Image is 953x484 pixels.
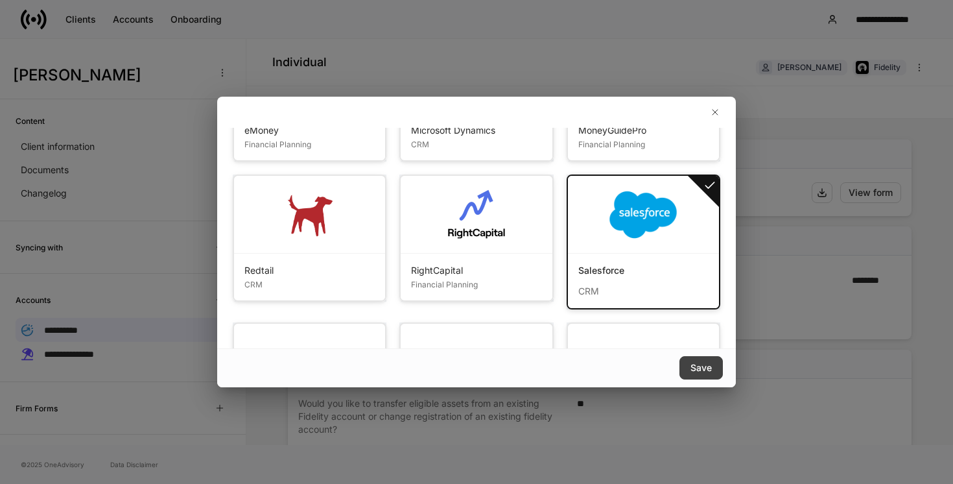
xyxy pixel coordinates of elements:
input: Salesforce logoSalesforceCRM [567,175,720,309]
img: Black Diamond logo [428,346,525,379]
img: Redtail logo [284,189,336,241]
button: Save [679,356,723,380]
div: RightCapital [411,264,541,277]
div: eMoney [244,124,375,137]
input: Black Diamond logoBlack DiamondBilling & Reporting [399,322,553,450]
img: RightCapital logo [448,186,505,243]
div: Financial Planning [244,137,375,150]
div: CRM [578,277,709,298]
input: Redtail logoRedtailCRM [233,175,386,302]
div: Salesforce [578,264,709,277]
input: RightCapital logoRightCapitalFinancial Planning [399,175,553,302]
img: Salesforce logo [607,178,679,251]
div: CRM [411,137,541,150]
div: MoneyGuidePro [578,124,709,137]
input: Wealthbox logoWealthboxCRM [233,322,386,450]
div: Redtail [244,264,375,277]
div: Microsoft Dynamics [411,124,541,137]
div: CRM [244,277,375,290]
div: Save [690,361,712,374]
img: Orion logo [594,346,692,379]
div: Financial Planning [411,277,541,290]
div: Financial Planning [578,137,709,150]
input: Orion logoOrionBilling & Reporting [567,322,720,450]
img: Wealthbox logo [263,348,357,377]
